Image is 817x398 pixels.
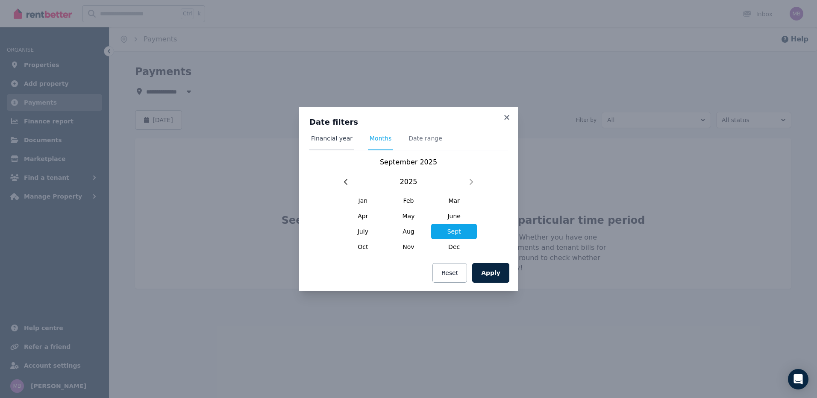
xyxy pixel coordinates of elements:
nav: Tabs [309,134,508,150]
span: Feb [386,193,432,208]
span: May [386,208,432,224]
span: Jan [340,193,386,208]
span: Sept [431,224,477,239]
button: Reset [432,263,467,283]
span: Apr [340,208,386,224]
span: Mar [431,193,477,208]
span: Financial year [311,134,353,143]
span: 2025 [400,177,417,187]
span: Aug [386,224,432,239]
span: September 2025 [380,158,437,166]
span: Date range [408,134,442,143]
div: Open Intercom Messenger [788,369,808,389]
button: Apply [472,263,509,283]
span: Months [370,134,391,143]
span: June [431,208,477,224]
h3: Date filters [309,117,508,127]
span: Nov [386,239,432,255]
span: Oct [340,239,386,255]
span: July [340,224,386,239]
span: Dec [431,239,477,255]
